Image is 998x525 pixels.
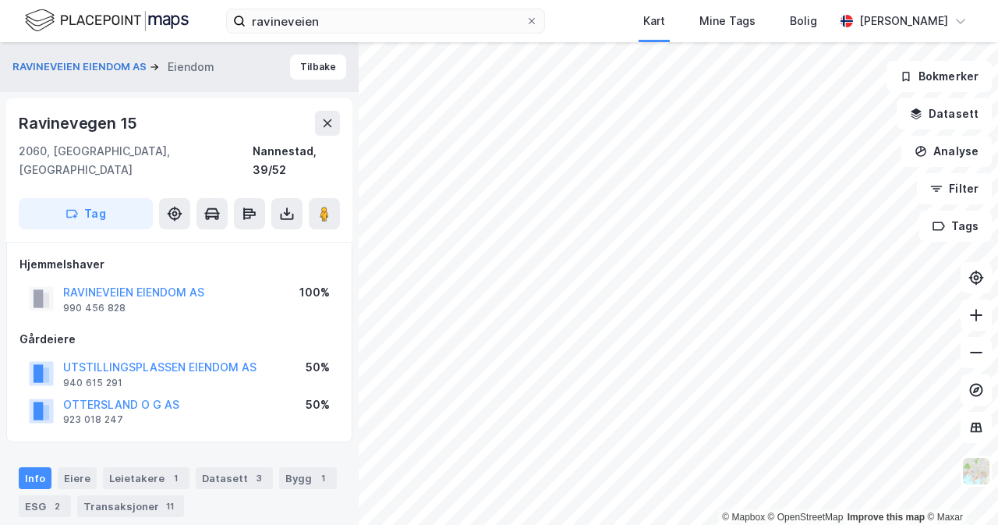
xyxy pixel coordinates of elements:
a: Mapbox [722,512,765,523]
div: Hjemmelshaver [19,255,339,274]
input: Søk på adresse, matrikkel, gårdeiere, leietakere eller personer [246,9,526,33]
div: 940 615 291 [63,377,122,389]
div: Bygg [279,467,337,489]
div: [PERSON_NAME] [859,12,948,30]
div: ESG [19,495,71,517]
div: 3 [251,470,267,486]
div: Nannestad, 39/52 [253,142,340,179]
div: Transaksjoner [77,495,184,517]
button: Tags [919,211,992,242]
div: Eiere [58,467,97,489]
div: Datasett [196,467,273,489]
button: Analyse [901,136,992,167]
a: Improve this map [848,512,925,523]
div: Mine Tags [699,12,756,30]
button: Tag [19,198,153,229]
div: 50% [306,396,330,414]
div: Info [19,467,51,489]
button: Bokmerker [887,61,992,92]
button: Tilbake [290,55,346,80]
div: 990 456 828 [63,302,126,314]
div: 923 018 247 [63,413,123,426]
div: 11 [162,498,178,514]
button: Datasett [897,98,992,129]
div: 50% [306,358,330,377]
div: 100% [299,283,330,302]
div: Leietakere [103,467,189,489]
div: 1 [168,470,183,486]
a: OpenStreetMap [768,512,844,523]
button: RAVINEVEIEN EIENDOM AS [12,59,150,75]
div: 2 [49,498,65,514]
iframe: Chat Widget [920,450,998,525]
div: 2060, [GEOGRAPHIC_DATA], [GEOGRAPHIC_DATA] [19,142,253,179]
div: 1 [315,470,331,486]
div: Gårdeiere [19,330,339,349]
div: Eiendom [168,58,214,76]
div: Bolig [790,12,817,30]
div: Ravinevegen 15 [19,111,140,136]
button: Filter [917,173,992,204]
img: logo.f888ab2527a4732fd821a326f86c7f29.svg [25,7,189,34]
div: Kart [643,12,665,30]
